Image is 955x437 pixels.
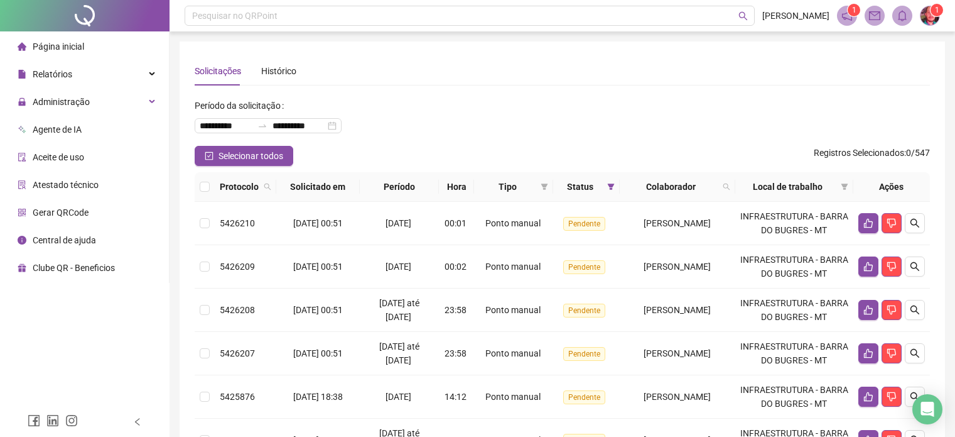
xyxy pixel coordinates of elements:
[563,260,605,274] span: Pendente
[858,180,925,194] div: Ações
[841,10,853,21] span: notification
[735,202,853,245] td: INFRAESTRUTURA - BARRA DO BUGRES - MT
[607,183,615,191] span: filter
[195,146,293,166] button: Selecionar todos
[220,218,255,228] span: 5426210
[386,218,411,228] span: [DATE]
[445,262,467,272] span: 00:02
[735,289,853,332] td: INFRAESTRUTURA - BARRA DO BUGRES - MT
[912,394,942,424] div: Open Intercom Messenger
[558,180,602,194] span: Status
[33,263,115,273] span: Clube QR - Beneficios
[386,262,411,272] span: [DATE]
[720,177,733,196] span: search
[33,124,82,135] span: Agente de IA
[735,375,853,419] td: INFRAESTRUTURA - BARRA DO BUGRES - MT
[644,392,711,402] span: [PERSON_NAME]
[814,148,904,158] span: Registros Selecionados
[264,183,271,191] span: search
[485,218,541,228] span: Ponto manual
[644,348,711,358] span: [PERSON_NAME]
[261,64,296,78] div: Histórico
[863,262,873,272] span: like
[863,305,873,315] span: like
[445,348,467,358] span: 23:58
[910,392,920,402] span: search
[379,341,419,365] span: [DATE] até [DATE]
[625,180,718,194] span: Colaborador
[219,149,283,163] span: Selecionar todos
[485,262,541,272] span: Ponto manual
[293,348,343,358] span: [DATE] 00:51
[33,235,96,245] span: Central de ajuda
[18,208,26,217] span: qrcode
[563,390,605,404] span: Pendente
[485,392,541,402] span: Ponto manual
[762,9,829,23] span: [PERSON_NAME]
[220,348,255,358] span: 5426207
[931,4,943,16] sup: Atualize o seu contato no menu Meus Dados
[910,305,920,315] span: search
[920,6,939,25] img: 78572
[479,180,536,194] span: Tipo
[195,64,241,78] div: Solicitações
[887,348,897,358] span: dislike
[910,218,920,228] span: search
[18,180,26,189] span: solution
[133,418,142,426] span: left
[293,392,343,402] span: [DATE] 18:38
[33,41,84,52] span: Página inicial
[33,97,90,107] span: Administração
[18,153,26,162] span: audit
[33,207,89,218] span: Gerar QRCode
[445,305,467,315] span: 23:58
[18,97,26,106] span: lock
[18,263,26,272] span: gift
[33,180,99,190] span: Atestado técnico
[910,262,920,272] span: search
[538,177,551,196] span: filter
[735,332,853,375] td: INFRAESTRUTURA - BARRA DO BUGRES - MT
[738,11,748,21] span: search
[33,69,72,79] span: Relatórios
[563,304,605,318] span: Pendente
[293,305,343,315] span: [DATE] 00:51
[910,348,920,358] span: search
[439,172,474,202] th: Hora
[485,305,541,315] span: Ponto manual
[18,70,26,79] span: file
[563,217,605,231] span: Pendente
[220,180,259,194] span: Protocolo
[386,392,411,402] span: [DATE]
[205,152,213,160] span: check-square
[445,218,467,228] span: 00:01
[33,152,84,162] span: Aceite de uso
[293,218,343,228] span: [DATE] 00:51
[65,414,78,427] span: instagram
[841,183,848,191] span: filter
[897,10,908,21] span: bell
[195,96,289,116] label: Período da solicitação
[220,262,255,272] span: 5426209
[838,177,851,196] span: filter
[863,348,873,358] span: like
[863,392,873,402] span: like
[261,177,274,196] span: search
[18,236,26,245] span: info-circle
[445,392,467,402] span: 14:12
[935,6,939,14] span: 1
[848,4,860,16] sup: 1
[293,262,343,272] span: [DATE] 00:51
[735,245,853,289] td: INFRAESTRUTURA - BARRA DO BUGRES - MT
[644,218,711,228] span: [PERSON_NAME]
[740,180,836,194] span: Local de trabalho
[220,392,255,402] span: 5425876
[276,172,360,202] th: Solicitado em
[485,348,541,358] span: Ponto manual
[887,392,897,402] span: dislike
[814,146,930,166] span: : 0 / 547
[863,218,873,228] span: like
[852,6,856,14] span: 1
[257,121,267,131] span: swap-right
[379,298,419,322] span: [DATE] até [DATE]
